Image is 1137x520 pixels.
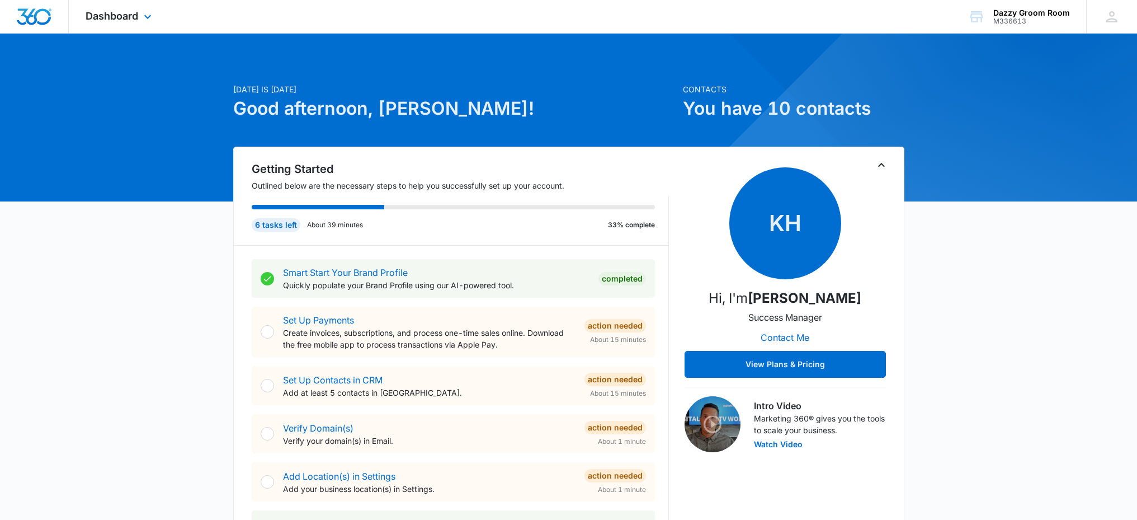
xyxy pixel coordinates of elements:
[283,423,353,434] a: Verify Domain(s)
[283,471,395,482] a: Add Location(s) in Settings
[283,327,575,350] p: Create invoices, subscriptions, and process one-time sales online. Download the free mobile app t...
[683,95,904,122] h1: You have 10 contacts
[993,17,1070,25] div: account id
[307,220,363,230] p: About 39 minutes
[283,374,383,386] a: Set Up Contacts in CRM
[754,441,803,448] button: Watch Video
[252,180,669,191] p: Outlined below are the necessary steps to help you successfully set up your account.
[584,421,646,434] div: Action Needed
[875,158,888,172] button: Toggle Collapse
[233,95,676,122] h1: Good afternoon, [PERSON_NAME]!
[283,279,589,291] p: Quickly populate your Brand Profile using our AI-powered tool.
[252,218,300,232] div: 6 tasks left
[685,351,886,378] button: View Plans & Pricing
[598,437,646,447] span: About 1 minute
[590,335,646,345] span: About 15 minutes
[283,483,575,495] p: Add your business location(s) in Settings.
[283,267,408,278] a: Smart Start Your Brand Profile
[748,311,822,324] p: Success Manager
[993,8,1070,17] div: account name
[683,83,904,95] p: Contacts
[584,319,646,332] div: Action Needed
[754,399,886,413] h3: Intro Video
[252,161,669,177] h2: Getting Started
[86,10,138,22] span: Dashboard
[729,167,841,279] span: KH
[749,324,820,351] button: Contact Me
[754,413,886,436] p: Marketing 360® gives you the tools to scale your business.
[283,387,575,399] p: Add at least 5 contacts in [GEOGRAPHIC_DATA].
[590,388,646,399] span: About 15 minutes
[598,272,646,285] div: Completed
[233,83,676,95] p: [DATE] is [DATE]
[584,373,646,386] div: Action Needed
[283,315,354,326] a: Set Up Payments
[283,435,575,447] p: Verify your domain(s) in Email.
[598,485,646,495] span: About 1 minute
[584,469,646,482] div: Action Needed
[748,290,861,306] strong: [PERSON_NAME]
[608,220,655,230] p: 33% complete
[709,288,861,308] p: Hi, I'm
[685,396,740,452] img: Intro Video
